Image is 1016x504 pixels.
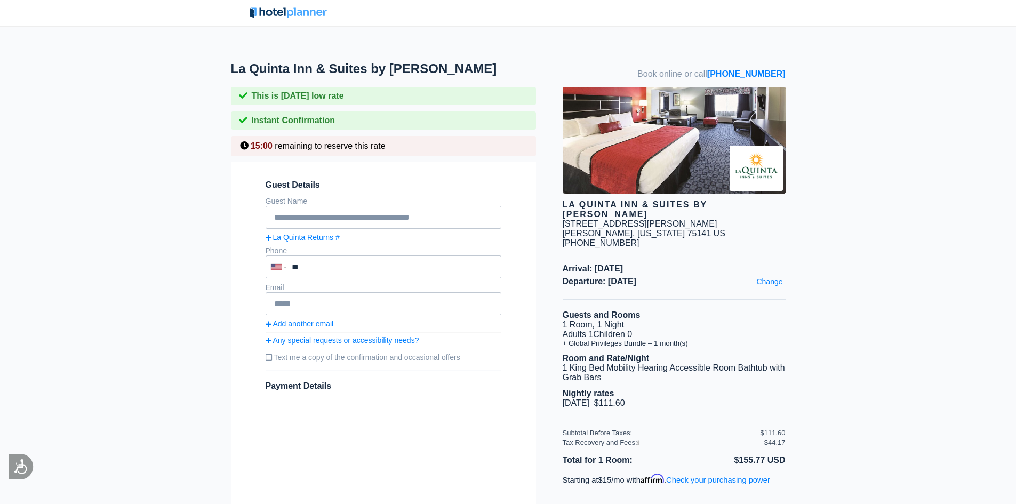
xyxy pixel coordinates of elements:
span: [US_STATE] [637,229,685,238]
a: Check your purchasing power - Learn more about Affirm Financing (opens in modal) [666,476,770,484]
label: Email [266,283,284,292]
img: Brand logo for La Quinta Inn & Suites by Wyndham Dallas - Hutchins [730,146,783,191]
label: Guest Name [266,197,308,205]
a: Add another email [266,319,501,328]
a: Change [754,275,785,289]
span: [PERSON_NAME], [563,229,635,238]
p: Starting at /mo with . [563,474,786,484]
span: remaining to reserve this rate [275,141,385,150]
b: Nightly rates [563,389,614,398]
div: This is [DATE] low rate [231,87,536,105]
li: Total for 1 Room: [563,453,674,467]
b: Room and Rate/Night [563,354,650,363]
label: Phone [266,246,287,255]
span: US [714,229,725,238]
label: Text me a copy of the confirmation and occasional offers [266,349,501,366]
span: 75141 [687,229,711,238]
a: Any special requests or accessibility needs? [266,336,501,345]
li: + Global Privileges Bundle – 1 month(s) [563,339,786,347]
span: Guest Details [266,180,501,190]
img: HotelPlanner_Horizontal_Color_RGB.svg [250,7,327,18]
span: Book online or call [637,69,785,79]
span: Children 0 [593,330,632,339]
span: $15 [598,476,612,484]
li: Adults 1 [563,330,786,339]
span: [DATE] $111.60 [563,398,625,407]
img: hotel image [563,87,786,194]
a: La Quinta Returns # [266,233,501,242]
span: 15:00 [251,141,273,150]
li: 1 King Bed Mobility Hearing Accessible Room Bathtub with Grab Bars [563,363,786,382]
div: Instant Confirmation [231,111,536,130]
div: Tax Recovery and Fees: [563,438,761,446]
span: Affirm [641,474,664,483]
li: 1 Room, 1 Night [563,320,786,330]
div: Subtotal Before Taxes: [563,429,761,437]
div: $111.60 [761,429,786,437]
div: United States: +1 [267,257,289,277]
h1: La Quinta Inn & Suites by [PERSON_NAME] [231,61,563,76]
div: [STREET_ADDRESS][PERSON_NAME] [563,219,717,229]
a: [PHONE_NUMBER] [707,69,786,78]
li: $155.77 USD [674,453,786,467]
div: La Quinta Inn & Suites by [PERSON_NAME] [563,200,786,219]
b: Guests and Rooms [563,310,641,319]
div: [PHONE_NUMBER] [563,238,786,248]
span: Payment Details [266,381,332,390]
span: Arrival: [DATE] [563,264,786,274]
div: $44.17 [764,438,786,446]
span: Departure: [DATE] [563,277,786,286]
